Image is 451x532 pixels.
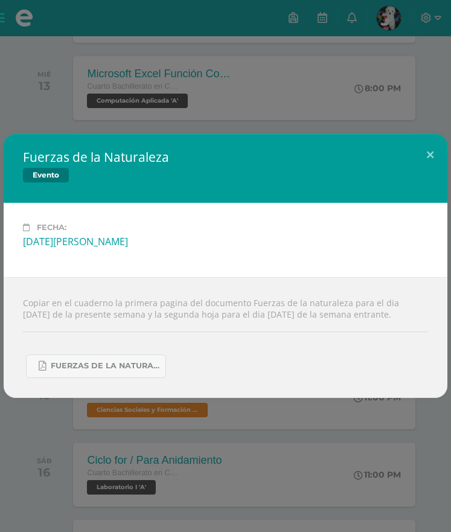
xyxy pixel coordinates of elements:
[23,149,169,165] h2: Fuerzas de la Naturaleza
[51,361,159,371] span: FUERZAS DE LA NATURALEZA 2025.pdf
[26,354,166,378] a: FUERZAS DE LA NATURALEZA 2025.pdf
[4,277,447,397] div: Copiar en el cuaderno la primera pagina del documento Fuerzas de la naturaleza para el dia [DATE]...
[23,235,428,248] div: [DATE][PERSON_NAME]
[23,168,69,182] span: Evento
[37,223,66,232] span: Fecha:
[413,134,447,175] button: Close (Esc)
